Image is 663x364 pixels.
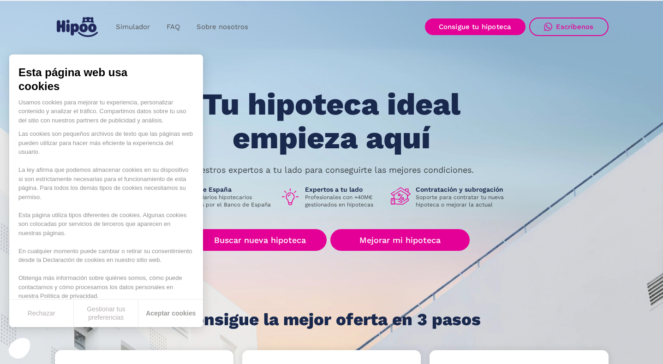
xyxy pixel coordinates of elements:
[108,18,158,36] a: Simulador
[178,185,273,194] h1: Banco de España
[182,310,481,329] h1: Consigue la mejor oferta en 3 pasos
[529,18,609,36] a: Escríbenos
[188,18,257,36] a: Sobre nosotros
[416,185,511,194] h1: Contratación y subrogación
[416,194,511,208] p: Soporte para contratar tu nueva hipoteca o mejorar la actual
[156,88,506,155] h1: Tu hipoteca ideal empieza aquí
[190,166,474,174] p: Nuestros expertos a tu lado para conseguirte las mejores condiciones.
[178,194,273,208] p: Intermediarios hipotecarios regulados por el Banco de España
[330,229,469,251] a: Mejorar mi hipoteca
[305,194,383,208] p: Profesionales con +40M€ gestionados en hipotecas
[425,18,526,35] a: Consigue tu hipoteca
[158,18,188,36] a: FAQ
[55,13,100,41] a: home
[193,229,327,251] a: Buscar nueva hipoteca
[305,185,383,194] h1: Expertos a tu lado
[556,23,594,31] div: Escríbenos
